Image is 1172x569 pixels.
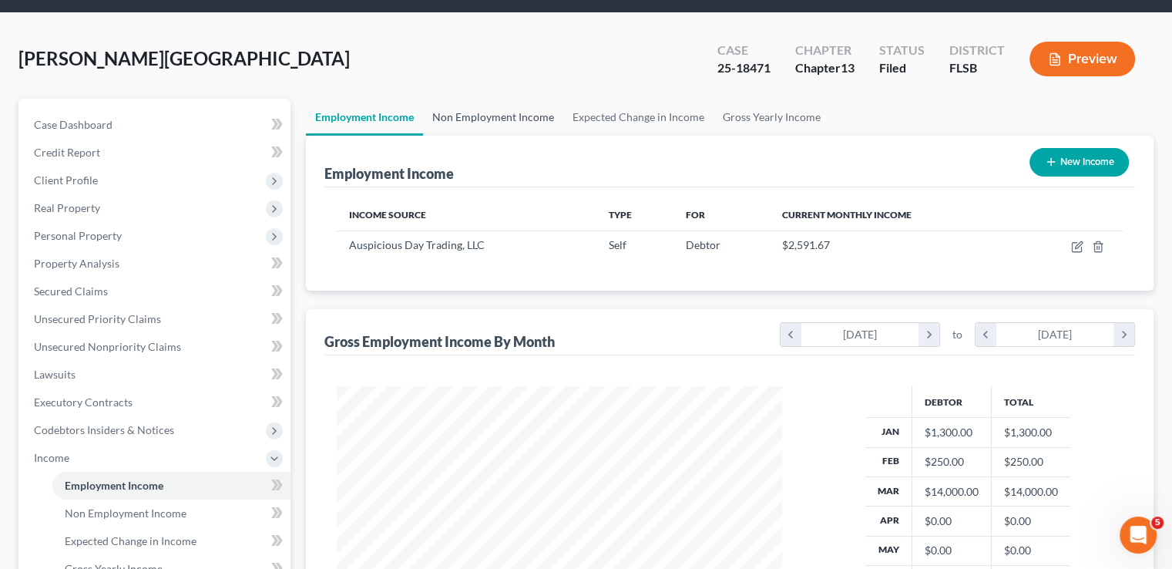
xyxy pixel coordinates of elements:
div: District [949,42,1005,59]
th: Feb [865,447,912,476]
div: Case [717,42,771,59]
span: Debtor [686,238,720,251]
th: May [865,536,912,565]
span: Client Profile [34,173,98,187]
span: Auspicious Day Trading, LLC [349,238,485,251]
td: $0.00 [992,507,1071,536]
span: Expected Change in Income [65,534,196,547]
div: Status [879,42,925,59]
span: For [686,209,705,221]
span: 5 [1151,517,1164,529]
i: chevron_left [781,323,801,346]
a: Credit Report [22,139,290,167]
span: Case Dashboard [34,118,112,131]
span: Employment Income [65,479,163,492]
span: Lawsuits [34,368,76,381]
span: Income Source [349,209,426,221]
td: $0.00 [992,536,1071,565]
span: Credit Report [34,146,100,159]
a: Employment Income [306,99,423,136]
span: Executory Contracts [34,396,133,409]
th: Debtor [912,386,992,417]
span: Non Employment Income [65,507,186,520]
div: Employment Income [324,164,454,183]
div: 25-18471 [717,59,771,77]
span: to [952,327,962,342]
span: Property Analysis [34,257,119,270]
span: Income [34,451,69,464]
div: [DATE] [996,323,1114,346]
a: Executory Contracts [22,389,290,416]
div: $0.00 [925,543,979,558]
span: Self [609,238,626,251]
div: Gross Employment Income By Month [324,332,555,351]
div: $250.00 [925,454,979,470]
a: Case Dashboard [22,111,290,139]
a: Secured Claims [22,278,290,305]
span: Type [609,209,632,221]
td: $250.00 [992,447,1071,476]
th: Total [992,386,1071,417]
div: $1,300.00 [925,425,979,440]
div: Filed [879,59,925,77]
span: Real Property [34,201,100,214]
a: Unsecured Nonpriority Claims [22,333,290,361]
th: Mar [865,476,912,506]
span: [PERSON_NAME][GEOGRAPHIC_DATA] [18,47,350,69]
a: Non Employment Income [423,99,563,136]
span: Personal Property [34,229,122,242]
span: Unsecured Priority Claims [34,312,161,325]
div: Chapter [795,59,855,77]
div: $0.00 [925,513,979,529]
button: Preview [1029,42,1135,76]
span: $2,591.67 [782,238,830,251]
a: Property Analysis [22,250,290,278]
th: Jan [865,418,912,447]
td: $14,000.00 [992,476,1071,506]
div: Chapter [795,42,855,59]
button: New Income [1029,148,1129,177]
a: Expected Change in Income [563,99,714,136]
span: Current Monthly Income [782,209,912,221]
span: Codebtors Insiders & Notices [34,423,174,436]
i: chevron_left [976,323,996,346]
a: Expected Change in Income [52,527,290,555]
div: FLSB [949,59,1005,77]
a: Unsecured Priority Claims [22,305,290,333]
div: [DATE] [801,323,919,346]
a: Lawsuits [22,361,290,389]
a: Gross Yearly Income [714,99,830,136]
span: Secured Claims [34,284,108,298]
td: $1,300.00 [992,418,1071,447]
i: chevron_right [918,323,939,346]
a: Non Employment Income [52,500,290,527]
span: 13 [841,60,855,75]
a: Employment Income [52,472,290,500]
i: chevron_right [1113,323,1134,346]
th: Apr [865,507,912,536]
span: Unsecured Nonpriority Claims [34,340,181,353]
iframe: Intercom live chat [1120,517,1157,554]
div: $14,000.00 [925,484,979,500]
